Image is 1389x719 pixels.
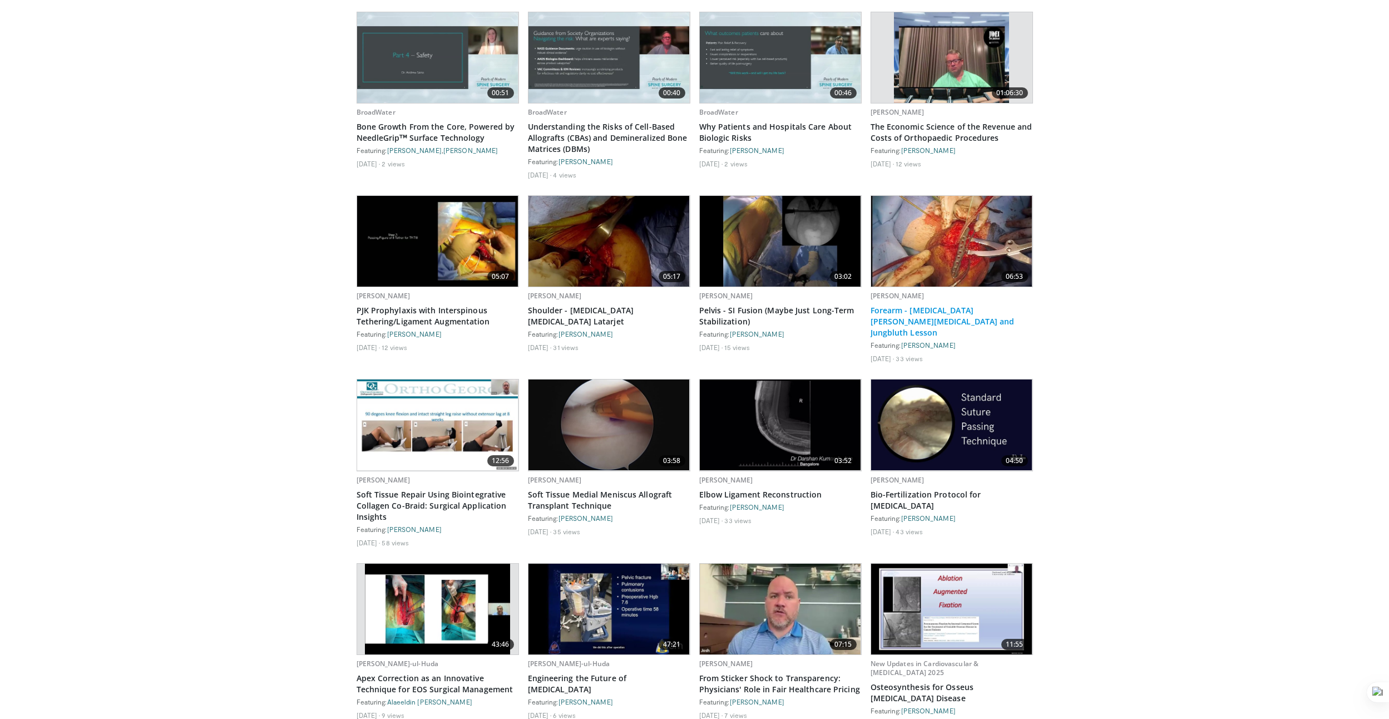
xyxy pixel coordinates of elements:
div: Featuring: [699,329,862,338]
a: 06:53 [871,196,1032,287]
a: 43:46 [357,564,518,654]
div: Featuring: [528,514,690,523]
a: Alaeeldin [PERSON_NAME] [387,698,472,706]
img: 63ae7db7-4772-4245-8474-3d0ac4781287.620x360_q85_upscale.jpg [894,12,1009,103]
a: [PERSON_NAME]-ul-Huda [357,659,439,668]
a: [PERSON_NAME]-ul-Huda [528,659,610,668]
span: 01:06:30 [992,87,1028,99]
a: Soft Tissue Medial Meniscus Allograft Transplant Technique [528,489,690,511]
li: 31 views [553,343,579,352]
div: Featuring: [699,146,862,155]
span: 05:07 [487,271,514,282]
a: Bio-Fertilization Protocol for [MEDICAL_DATA] [871,489,1033,511]
a: 07:15 [700,564,861,654]
li: [DATE] [357,343,380,352]
a: BroadWater [699,107,738,117]
a: [PERSON_NAME] [730,146,784,154]
a: [PERSON_NAME] [901,341,956,349]
a: [PERSON_NAME] [901,146,956,154]
div: Featuring: [871,341,1033,349]
a: The Economic Science of the Revenue and Costs of Orthopaedic Procedures [871,121,1033,144]
a: 05:17 [528,196,690,287]
span: 00:40 [659,87,685,99]
a: BroadWater [357,107,396,117]
li: 33 views [724,516,752,525]
a: [PERSON_NAME] [699,475,753,485]
a: 05:07 [357,196,518,287]
a: 12:56 [357,380,518,470]
span: 11:55 [1001,639,1028,650]
li: [DATE] [871,354,894,363]
a: [PERSON_NAME] [558,157,613,165]
a: From Sticker Shock to Transparency: Physicians' Role in Fair Healthcare Pricing [699,673,862,695]
a: [PERSON_NAME] [443,146,498,154]
a: 03:58 [528,380,690,470]
a: Apex Correction as an Innovative Technique for EOS Surgical Management [357,673,519,695]
img: 3662b09b-a1b5-4d76-9566-0717855db48d.620x360_q85_upscale.jpg [700,380,861,470]
a: 03:02 [700,196,861,287]
div: Featuring: [871,706,1033,715]
a: Bone Growth From the Core, Powered by NeedleGripᵀᴹ Surface Technology [357,121,519,144]
li: 35 views [553,527,580,536]
a: [PERSON_NAME] [901,514,956,522]
a: 04:50 [871,380,1032,470]
a: [PERSON_NAME] [357,475,411,485]
span: 12:56 [487,455,514,466]
img: c389617d-ce64-47fb-901c-7653e1c65084.620x360_q85_upscale.jpg [357,380,518,470]
span: 05:17 [659,271,685,282]
li: [DATE] [357,159,380,168]
a: 11:55 [871,564,1032,654]
span: 00:46 [830,87,857,99]
img: b1e35266-5814-41b7-849c-d83dd6aa6f21.620x360_q85_upscale.jpg [700,12,861,103]
a: [PERSON_NAME] [730,330,784,338]
a: Elbow Ligament Reconstruction [699,489,862,500]
li: 4 views [553,170,576,179]
li: [DATE] [528,343,552,352]
li: [DATE] [871,159,894,168]
a: BroadWater [528,107,567,117]
a: [PERSON_NAME] [387,146,442,154]
span: 00:51 [487,87,514,99]
a: [PERSON_NAME] [730,698,784,706]
img: d5c97eec-84d6-4d9a-9099-f79640ff472d.620x360_q85_upscale.jpg [357,12,518,103]
img: 2707baef-ed28-494e-b200-3f97aa5b8346.620x360_q85_upscale.jpg [528,380,690,470]
div: Featuring: [871,514,1033,523]
a: [PERSON_NAME] [699,659,753,668]
li: 58 views [382,538,409,547]
a: [PERSON_NAME] [901,707,956,715]
div: Featuring: [871,146,1033,155]
img: 5ee3f67d-3232-4990-984b-6f629959669a.620x360_q85_upscale.jpg [871,380,1032,470]
a: [PERSON_NAME] [871,475,925,485]
img: 795b6f0c-7bab-45f4-9237-636f88070667.620x360_q85_upscale.jpg [528,564,690,654]
a: Forearm - [MEDICAL_DATA][PERSON_NAME][MEDICAL_DATA] and Jungbluth Lesson [871,305,1033,338]
span: 03:52 [830,455,857,466]
div: Featuring: [699,503,862,511]
a: 01:06:30 [871,12,1032,103]
li: 15 views [724,343,750,352]
a: New Updates in Cardiovascular & [MEDICAL_DATA] 2025 [871,659,979,677]
li: [DATE] [699,159,723,168]
a: Pelvis - SI Fusion (Maybe Just Long-Term Stabilization) [699,305,862,327]
li: [DATE] [528,170,552,179]
a: [PERSON_NAME] [387,525,442,533]
img: cec19266-5dbf-43fe-811c-3253d60e0102.620x360_q85_upscale.jpg [700,196,861,287]
div: Featuring: [528,329,690,338]
li: 2 views [724,159,748,168]
li: [DATE] [699,343,723,352]
span: 07:15 [830,639,857,650]
a: Osteosynthesis for Osseus [MEDICAL_DATA] Disease [871,682,1033,704]
a: [PERSON_NAME] [528,475,582,485]
li: 12 views [896,159,921,168]
span: 04:50 [1001,455,1028,466]
img: 89f4f51b-3f84-415b-b8a3-f66638491610.620x360_q85_upscale.jpg [700,564,861,654]
a: [PERSON_NAME] [558,330,613,338]
img: 7baa3c5d-b42a-4671-b1e1-e8d3d0839ffe.620x360_q85_upscale.jpg [365,564,510,654]
img: 3a3a49bc-c38c-473a-a360-72289e323f1a.620x360_q85_upscale.jpg [528,196,690,287]
a: PJK Prophylaxis with Interspinous Tethering/Ligament Augmentation [357,305,519,327]
a: Understanding the Risks of Cell-Based Allografts (CBAs) and Demineralized Bone Matrices (DBMs) [528,121,690,155]
li: 33 views [896,354,923,363]
div: Featuring: [528,697,690,706]
a: Shoulder - [MEDICAL_DATA] [MEDICAL_DATA] Latarjet [528,305,690,327]
li: 12 views [382,343,407,352]
a: [PERSON_NAME] [699,291,753,301]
